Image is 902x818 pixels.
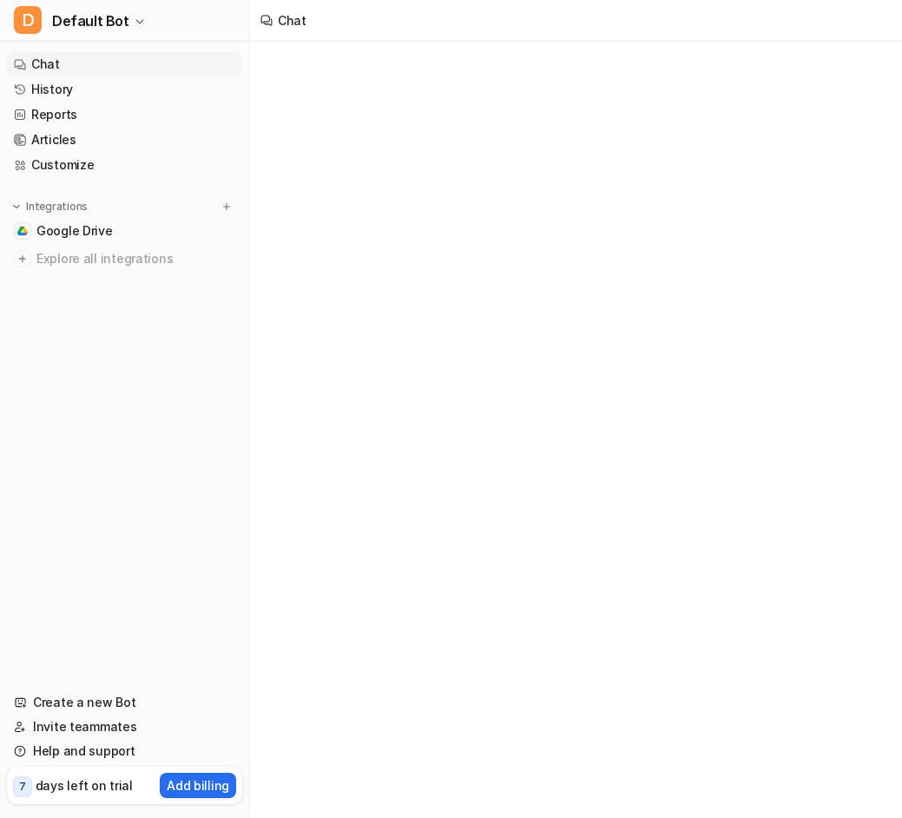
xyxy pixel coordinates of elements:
a: Explore all integrations [7,247,242,271]
button: Integrations [7,198,93,215]
div: Chat [278,11,306,30]
a: Google DriveGoogle Drive [7,219,242,243]
p: 7 [19,779,26,795]
button: Add billing [160,773,236,798]
span: Default Bot [52,9,129,33]
img: Google Drive [17,226,28,236]
a: Help and support [7,739,242,763]
img: explore all integrations [14,250,31,267]
img: menu_add.svg [221,201,233,213]
a: History [7,77,242,102]
a: Customize [7,153,242,177]
p: Add billing [167,776,229,795]
a: Chat [7,52,242,76]
a: Reports [7,102,242,127]
a: Create a new Bot [7,690,242,715]
span: Google Drive [36,222,113,240]
a: Articles [7,128,242,152]
p: Integrations [26,200,88,214]
p: days left on trial [36,776,133,795]
span: Explore all integrations [36,245,235,273]
span: D [14,6,42,34]
img: expand menu [10,201,23,213]
a: Invite teammates [7,715,242,739]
